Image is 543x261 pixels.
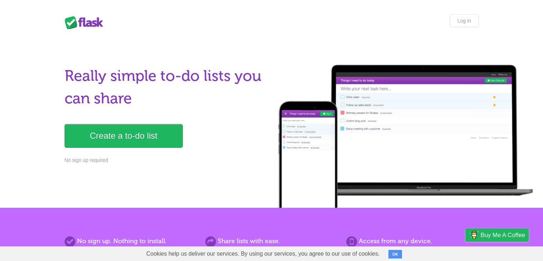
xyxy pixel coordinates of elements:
h2: Share lists with ease. [205,236,337,246]
a: Buy me a coffee [466,228,529,242]
div: Flask Lists [65,16,107,29]
h2: No sign up. Nothing to install. [65,236,197,246]
a: Create a to-do list [65,124,183,148]
a: Log in [450,14,478,27]
span: Buy me a coffee [481,229,525,241]
button: OK [388,250,402,258]
h1: Really simple to-do lists you can share [65,65,267,110]
h2: Access from any device. [346,236,478,246]
span: Cookies help us deliver our services. By using our services, you agree to our use of cookies. [139,247,387,261]
img: Buy me a coffee [469,229,479,241]
p: No sign up required [65,157,267,164]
